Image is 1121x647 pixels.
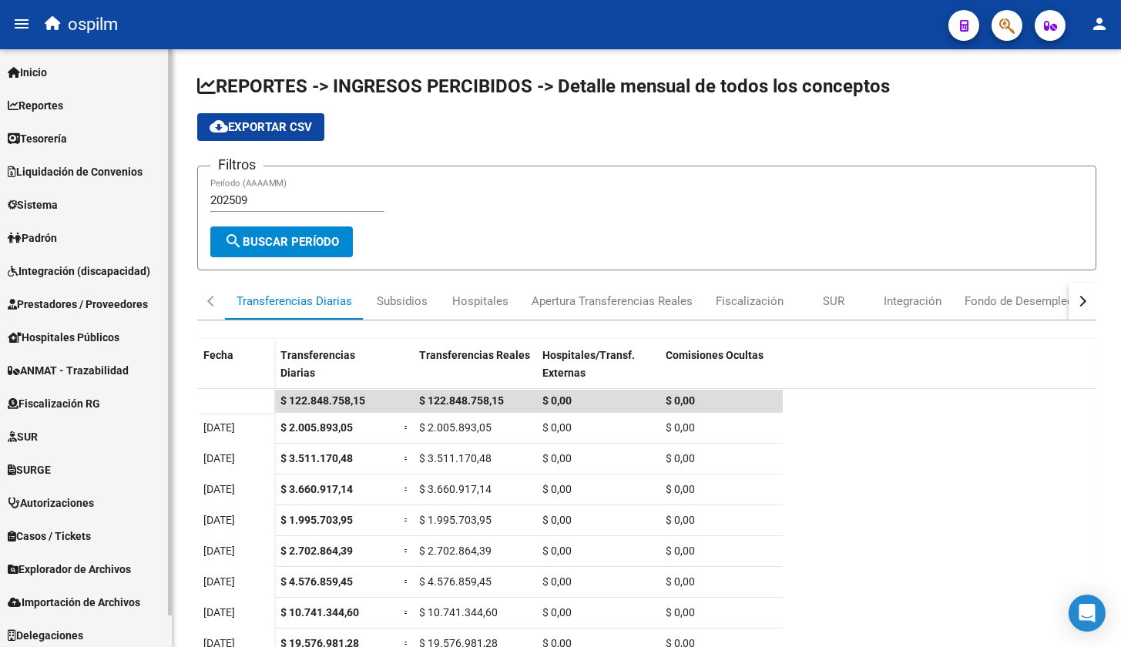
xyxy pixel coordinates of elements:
[280,483,353,495] span: $ 3.660.917,14
[404,452,410,464] span: =
[666,452,695,464] span: $ 0,00
[203,514,235,526] span: [DATE]
[419,483,492,495] span: $ 3.660.917,14
[197,339,274,404] datatable-header-cell: Fecha
[1069,595,1106,632] div: Open Intercom Messenger
[419,421,492,434] span: $ 2.005.893,05
[666,606,695,619] span: $ 0,00
[210,226,353,257] button: Buscar Período
[8,329,119,346] span: Hospitales Públicos
[280,349,355,379] span: Transferencias Diarias
[666,514,695,526] span: $ 0,00
[666,483,695,495] span: $ 0,00
[8,97,63,114] span: Reportes
[8,395,100,412] span: Fiscalización RG
[203,452,235,464] span: [DATE]
[542,421,572,434] span: $ 0,00
[666,349,764,361] span: Comisiones Ocultas
[377,293,428,310] div: Subsidios
[210,117,228,136] mat-icon: cloud_download
[666,545,695,557] span: $ 0,00
[660,339,783,404] datatable-header-cell: Comisiones Ocultas
[8,196,58,213] span: Sistema
[8,263,150,280] span: Integración (discapacidad)
[203,483,235,495] span: [DATE]
[280,545,353,557] span: $ 2.702.864,39
[404,606,410,619] span: =
[280,514,353,526] span: $ 1.995.703,95
[8,230,57,246] span: Padrón
[965,293,1074,310] div: Fondo de Desempleo
[452,293,508,310] div: Hospitales
[237,293,352,310] div: Transferencias Diarias
[404,575,410,588] span: =
[404,421,410,434] span: =
[542,606,572,619] span: $ 0,00
[536,339,660,404] datatable-header-cell: Hospitales/Transf. Externas
[203,349,233,361] span: Fecha
[203,421,235,434] span: [DATE]
[419,394,504,407] span: $ 122.848.758,15
[823,293,844,310] div: SUR
[666,421,695,434] span: $ 0,00
[8,64,47,81] span: Inicio
[8,461,51,478] span: SURGE
[532,293,693,310] div: Apertura Transferencias Reales
[404,514,410,526] span: =
[413,339,536,404] datatable-header-cell: Transferencias Reales
[8,163,143,180] span: Liquidación de Convenios
[884,293,941,310] div: Integración
[8,594,140,611] span: Importación de Archivos
[197,75,890,97] span: REPORTES -> INGRESOS PERCIBIDOS -> Detalle mensual de todos los conceptos
[419,545,492,557] span: $ 2.702.864,39
[8,627,83,644] span: Delegaciones
[8,494,94,511] span: Autorizaciones
[716,293,784,310] div: Fiscalización
[8,362,129,379] span: ANMAT - Trazabilidad
[542,394,572,407] span: $ 0,00
[1090,15,1109,33] mat-icon: person
[224,235,339,249] span: Buscar Período
[8,296,148,313] span: Prestadores / Proveedores
[419,452,492,464] span: $ 3.511.170,48
[542,483,572,495] span: $ 0,00
[203,606,235,619] span: [DATE]
[280,421,353,434] span: $ 2.005.893,05
[404,483,410,495] span: =
[419,349,530,361] span: Transferencias Reales
[280,606,359,619] span: $ 10.741.344,60
[203,575,235,588] span: [DATE]
[280,575,353,588] span: $ 4.576.859,45
[8,428,38,445] span: SUR
[542,514,572,526] span: $ 0,00
[280,452,353,464] span: $ 3.511.170,48
[666,575,695,588] span: $ 0,00
[419,575,492,588] span: $ 4.576.859,45
[210,120,312,134] span: Exportar CSV
[12,15,31,33] mat-icon: menu
[419,514,492,526] span: $ 1.995.703,95
[666,394,695,407] span: $ 0,00
[542,545,572,557] span: $ 0,00
[542,349,635,379] span: Hospitales/Transf. Externas
[203,545,235,557] span: [DATE]
[8,130,67,147] span: Tesorería
[280,394,365,407] span: $ 122.848.758,15
[197,113,324,141] button: Exportar CSV
[404,545,410,557] span: =
[210,154,263,176] h3: Filtros
[68,8,118,42] span: ospilm
[224,232,243,250] mat-icon: search
[8,528,91,545] span: Casos / Tickets
[419,606,498,619] span: $ 10.741.344,60
[542,575,572,588] span: $ 0,00
[542,452,572,464] span: $ 0,00
[274,339,398,404] datatable-header-cell: Transferencias Diarias
[8,561,131,578] span: Explorador de Archivos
